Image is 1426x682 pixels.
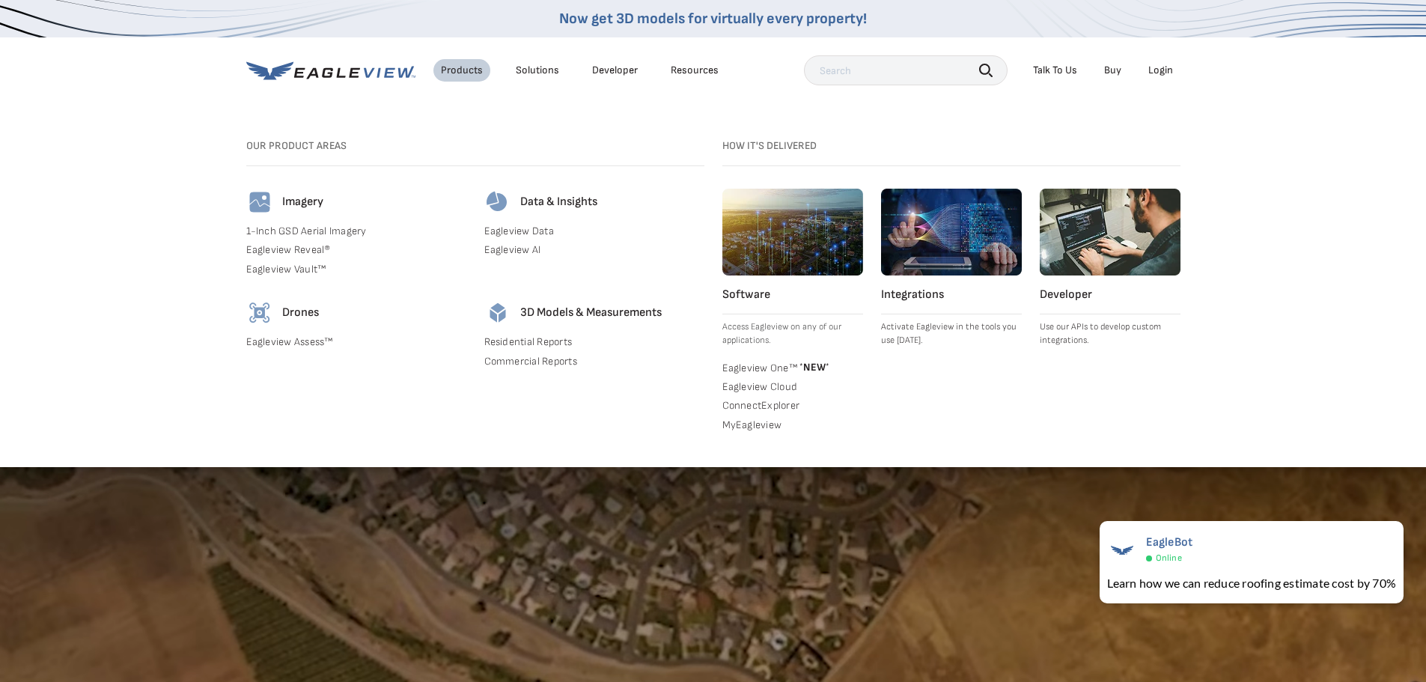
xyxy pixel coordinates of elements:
[484,243,704,257] a: Eagleview AI
[1033,64,1077,77] div: Talk To Us
[246,243,466,257] a: Eagleview Reveal®
[246,139,704,153] h3: Our Product Areas
[1040,189,1180,275] img: developer.webp
[722,359,863,374] a: Eagleview One™ *NEW*
[246,189,273,216] img: imagery-icon.svg
[1146,535,1193,549] span: EagleBot
[592,64,638,77] a: Developer
[804,55,1008,85] input: Search
[722,380,863,394] a: Eagleview Cloud
[559,10,867,28] a: Now get 3D models for virtually every property!
[516,64,559,77] div: Solutions
[441,64,483,77] div: Products
[484,189,511,216] img: data-icon.svg
[881,320,1022,347] p: Activate Eagleview in the tools you use [DATE].
[520,195,597,210] h4: Data & Insights
[1040,287,1180,302] h4: Developer
[484,225,704,238] a: Eagleview Data
[1107,535,1137,565] img: EagleBot
[722,418,863,432] a: MyEagleview
[246,299,273,326] img: drones-icon.svg
[722,287,863,302] h4: Software
[1107,574,1396,592] div: Learn how we can reduce roofing estimate cost by 70%
[484,299,511,326] img: 3d-models-icon.svg
[246,335,466,349] a: Eagleview Assess™
[1104,64,1121,77] a: Buy
[797,361,829,374] span: NEW
[722,399,863,412] a: ConnectExplorer
[282,195,323,210] h4: Imagery
[520,305,662,320] h4: 3D Models & Measurements
[881,189,1022,347] a: Integrations Activate Eagleview in the tools you use [DATE].
[1040,320,1180,347] p: Use our APIs to develop custom integrations.
[1156,552,1182,564] span: Online
[881,189,1022,275] img: integrations.webp
[282,305,319,320] h4: Drones
[881,287,1022,302] h4: Integrations
[484,355,704,368] a: Commercial Reports
[671,64,719,77] div: Resources
[484,335,704,349] a: Residential Reports
[1148,64,1173,77] div: Login
[246,225,466,238] a: 1-Inch GSD Aerial Imagery
[722,139,1180,153] h3: How it's Delivered
[722,320,863,347] p: Access Eagleview on any of our applications.
[1040,189,1180,347] a: Developer Use our APIs to develop custom integrations.
[246,263,466,276] a: Eagleview Vault™
[722,189,863,275] img: software.webp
